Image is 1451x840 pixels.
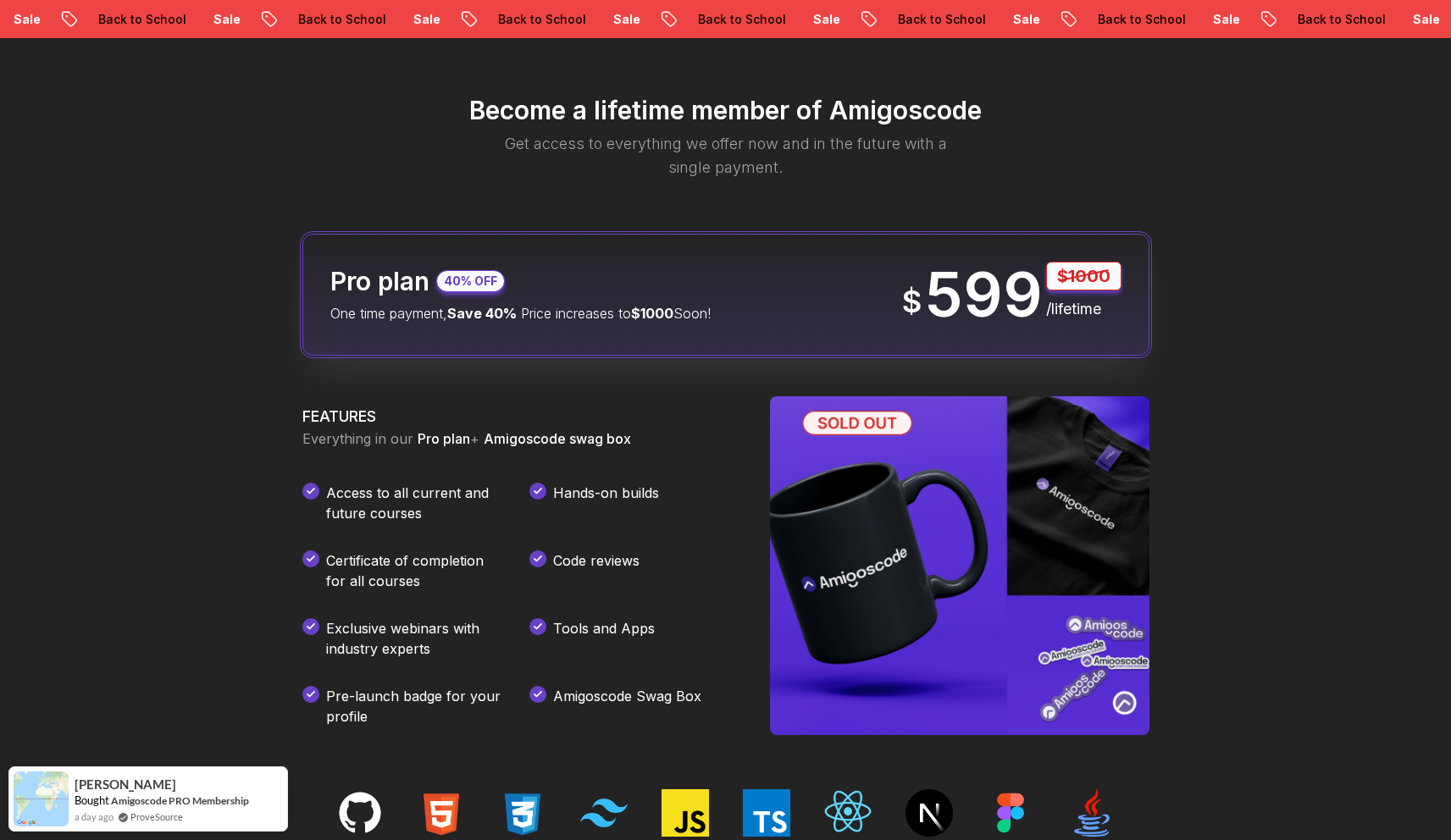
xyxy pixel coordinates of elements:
img: provesource social proof notification image [14,771,69,826]
h2: Become a lifetime member of Amigoscode [218,95,1234,125]
p: 40% OFF [444,273,497,290]
p: /lifetime [1046,297,1121,321]
a: ProveSource [130,810,183,824]
p: Sale [385,11,440,28]
p: Back to School [270,11,385,28]
p: $1000 [1046,262,1121,290]
span: $ [902,285,922,318]
img: Amigoscode SwagBox [770,396,1149,735]
span: a day ago [75,810,114,824]
span: Amigoscode swag box [484,430,631,447]
p: Sale [785,11,839,28]
span: Pro plan [418,430,470,447]
img: techs tacks [1068,789,1116,837]
p: Pre-launch badge for your profile [326,686,502,727]
p: Amigoscode Swag Box [553,686,701,727]
p: 599 [925,264,1043,325]
h3: FEATURES [302,405,729,428]
p: Back to School [1270,11,1385,28]
img: techs tacks [580,789,628,837]
p: Everything in our + [302,428,729,449]
p: Tools and Apps [553,618,655,659]
img: techs tacks [418,789,465,837]
p: Back to School [670,11,785,28]
span: Save 40% [447,305,517,322]
p: Hands-on builds [553,483,659,523]
img: techs tacks [499,789,546,837]
p: Back to School [870,11,985,28]
p: Sale [186,11,240,28]
img: techs tacks [662,789,709,837]
h2: Pro plan [330,266,429,296]
p: Back to School [470,11,585,28]
p: Back to School [1070,11,1185,28]
span: [PERSON_NAME] [75,777,176,792]
a: Amigoscode PRO Membership [111,794,249,807]
p: Get access to everything we offer now and in the future with a single payment. [482,132,970,180]
p: Code reviews [553,550,640,591]
p: Sale [985,11,1039,28]
img: techs tacks [905,789,953,837]
p: Sale [1185,11,1239,28]
img: techs tacks [743,789,790,837]
span: Bought [75,793,109,807]
p: Back to School [70,11,186,28]
img: techs tacks [824,789,872,837]
p: Access to all current and future courses [326,483,502,523]
p: Exclusive webinars with industry experts [326,618,502,659]
img: techs tacks [987,789,1034,837]
span: $1000 [631,305,673,322]
p: Sale [585,11,640,28]
img: techs tacks [336,789,384,837]
p: Certificate of completion for all courses [326,550,502,591]
p: One time payment, Price increases to Soon! [330,303,711,323]
p: Sale [1385,11,1439,28]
